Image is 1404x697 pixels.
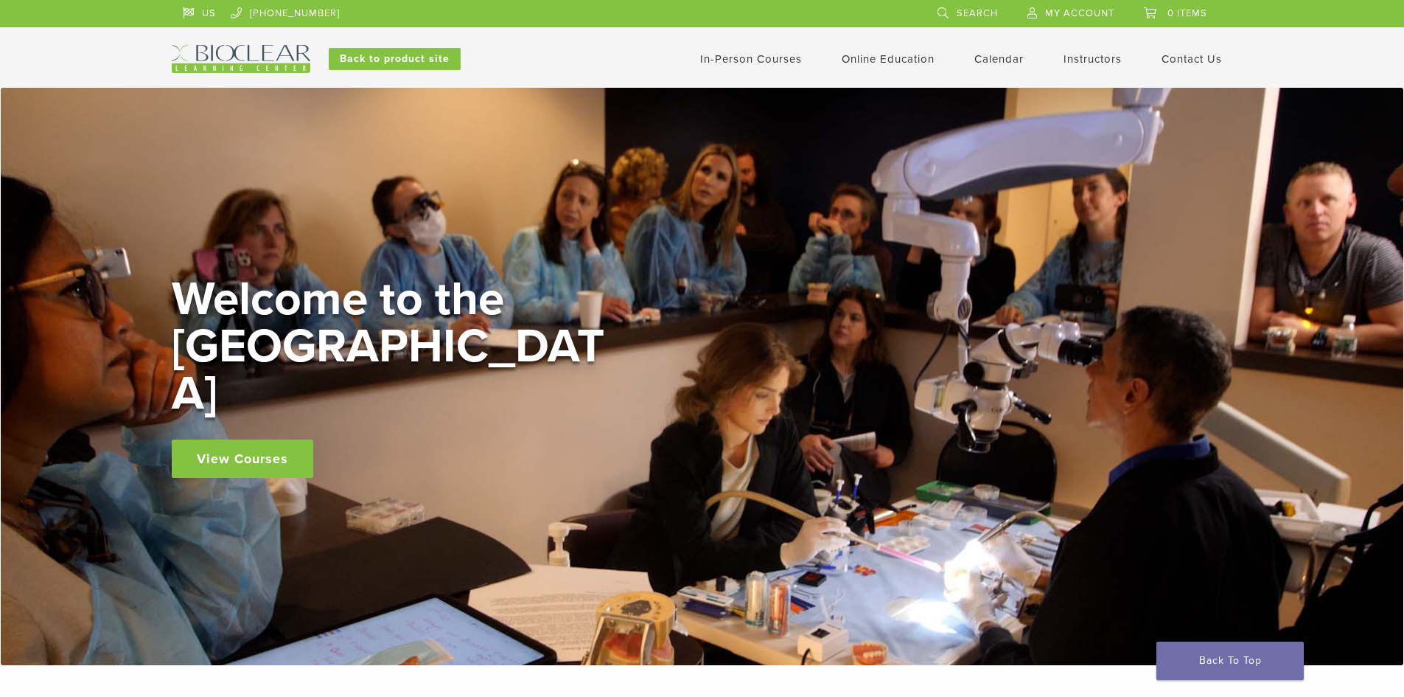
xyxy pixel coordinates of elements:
[172,440,313,478] a: View Courses
[974,52,1024,66] a: Calendar
[957,7,998,19] span: Search
[1162,52,1222,66] a: Contact Us
[1167,7,1207,19] span: 0 items
[1045,7,1114,19] span: My Account
[172,276,614,417] h2: Welcome to the [GEOGRAPHIC_DATA]
[329,48,461,70] a: Back to product site
[172,45,310,73] img: Bioclear
[1064,52,1122,66] a: Instructors
[700,52,802,66] a: In-Person Courses
[842,52,935,66] a: Online Education
[1156,642,1304,680] a: Back To Top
